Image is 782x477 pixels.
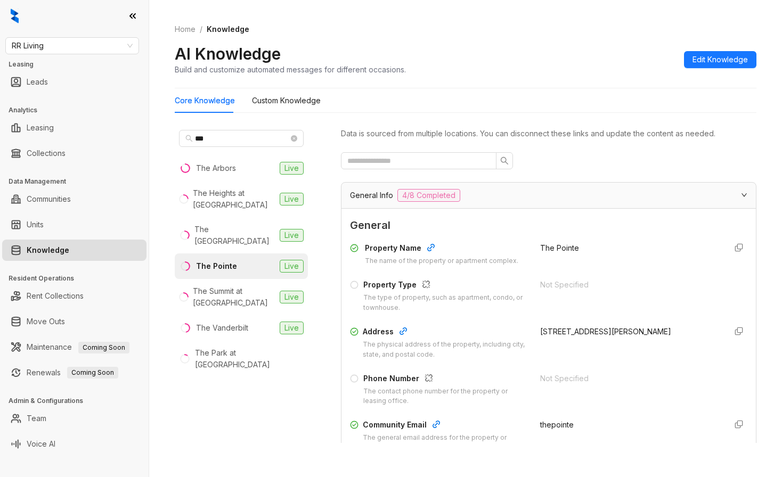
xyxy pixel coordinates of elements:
li: / [200,23,202,35]
li: Leasing [2,117,146,138]
div: The general email address for the property or community inquiries. [363,433,527,453]
h3: Admin & Configurations [9,396,149,406]
span: Coming Soon [78,342,129,353]
div: Not Specified [540,373,718,384]
div: Property Name [365,242,518,256]
img: logo [11,9,19,23]
a: Move Outs [27,311,65,332]
div: The [GEOGRAPHIC_DATA] [194,224,275,247]
div: The contact phone number for the property or leasing office. [363,386,527,407]
div: Community Email [363,419,527,433]
span: Live [280,162,304,175]
button: Edit Knowledge [684,51,756,68]
div: Address [363,326,527,340]
span: 4/8 Completed [397,189,460,202]
span: Live [280,260,304,273]
li: Units [2,214,146,235]
h3: Resident Operations [9,274,149,283]
a: Knowledge [27,240,69,261]
span: Knowledge [207,24,249,34]
li: Knowledge [2,240,146,261]
li: Communities [2,188,146,210]
div: The Arbors [196,162,236,174]
span: Edit Knowledge [693,54,748,65]
span: search [500,157,509,165]
a: Communities [27,188,71,210]
h3: Data Management [9,177,149,186]
div: Property Type [363,279,527,293]
a: Collections [27,143,66,164]
a: RenewalsComing Soon [27,362,118,383]
div: Not Specified [540,279,718,291]
div: Build and customize automated messages for different occasions. [175,64,406,75]
div: General Info4/8 Completed [341,183,756,208]
li: Renewals [2,362,146,383]
li: Rent Collections [2,285,146,307]
li: Maintenance [2,336,146,358]
span: General Info [350,190,393,201]
li: Collections [2,143,146,164]
div: The Summit at [GEOGRAPHIC_DATA] [193,285,275,309]
span: Live [280,229,304,242]
li: Voice AI [2,433,146,455]
span: RR Living [12,38,133,54]
h2: AI Knowledge [175,44,281,64]
div: The type of property, such as apartment, condo, or townhouse. [363,293,527,313]
div: The Vanderbilt [196,322,248,334]
span: Coming Soon [67,367,118,379]
span: The Pointe [540,243,579,252]
a: Leads [27,71,48,93]
h3: Leasing [9,60,149,69]
span: search [185,135,193,142]
span: Live [280,322,304,334]
h3: Analytics [9,105,149,115]
span: thepointe [540,420,574,429]
div: The Pointe [196,260,237,272]
div: The physical address of the property, including city, state, and postal code. [363,340,527,360]
a: Rent Collections [27,285,84,307]
div: The Park at [GEOGRAPHIC_DATA] [195,347,304,371]
div: Data is sourced from multiple locations. You can disconnect these links and update the content as... [341,128,756,139]
li: Move Outs [2,311,146,332]
span: Live [280,193,304,205]
a: Team [27,408,46,429]
a: Units [27,214,44,235]
li: Team [2,408,146,429]
span: close-circle [291,135,297,142]
span: Live [280,291,304,303]
div: Phone Number [363,373,527,386]
div: Custom Knowledge [252,95,321,106]
span: expanded [741,192,747,198]
li: Leads [2,71,146,93]
a: Voice AI [27,433,55,455]
span: General [350,217,747,234]
div: [STREET_ADDRESS][PERSON_NAME] [540,326,718,338]
div: Core Knowledge [175,95,235,106]
div: The name of the property or apartment complex. [365,256,518,266]
a: Home [173,23,198,35]
a: Leasing [27,117,54,138]
div: The Heights at [GEOGRAPHIC_DATA] [193,187,275,211]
